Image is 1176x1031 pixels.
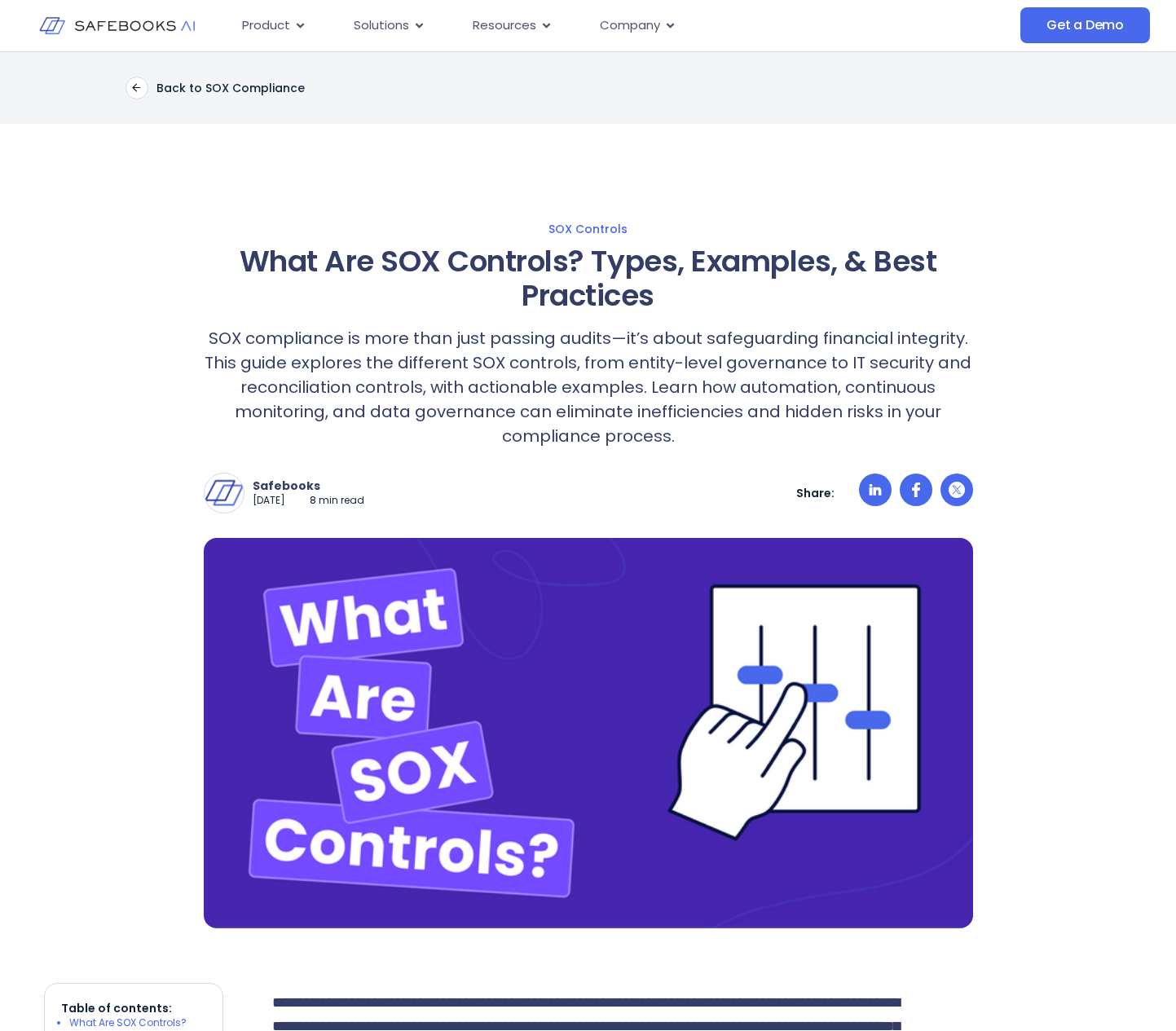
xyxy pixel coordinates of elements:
a: SOX Controls [44,222,1133,236]
p: Safebooks [253,478,364,493]
h1: What Are SOX Controls? Types, Examples, & Best Practices [204,245,973,313]
img: Safebooks [205,474,244,513]
span: Solutions [354,16,409,35]
p: SOX compliance is more than just passing audits—it’s about safeguarding financial integrity. This... [204,326,973,448]
span: Product [242,16,290,35]
span: Resources [473,16,536,35]
li: What Are SOX Controls? [69,1016,206,1029]
p: Table of contents: [61,1000,206,1016]
div: Menu Toggle [229,10,895,42]
a: Back to SOX Compliance [126,77,305,99]
img: a hand pointing at a sheet of paper that says what are sox controls? [204,538,973,928]
p: Share: [796,486,835,500]
span: Company [600,16,660,35]
p: 8 min read [310,494,364,508]
p: [DATE] [253,494,285,508]
a: Get a Demo [1020,7,1150,43]
nav: Menu [229,10,895,42]
span: Get a Demo [1046,17,1124,33]
p: Back to SOX Compliance [156,81,305,95]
